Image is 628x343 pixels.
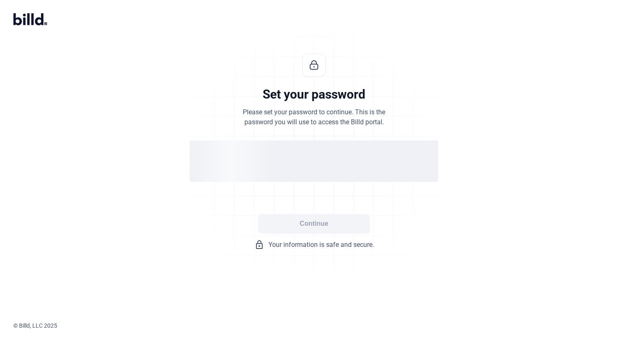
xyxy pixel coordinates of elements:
[190,240,438,250] div: Your information is safe and secure.
[243,107,385,127] div: Please set your password to continue. This is the password you will use to access the Billd portal.
[13,321,628,330] div: © Billd, LLC 2025
[263,87,365,102] div: Set your password
[258,214,370,233] button: Continue
[190,140,438,182] div: loading
[254,240,264,250] mat-icon: lock_outline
